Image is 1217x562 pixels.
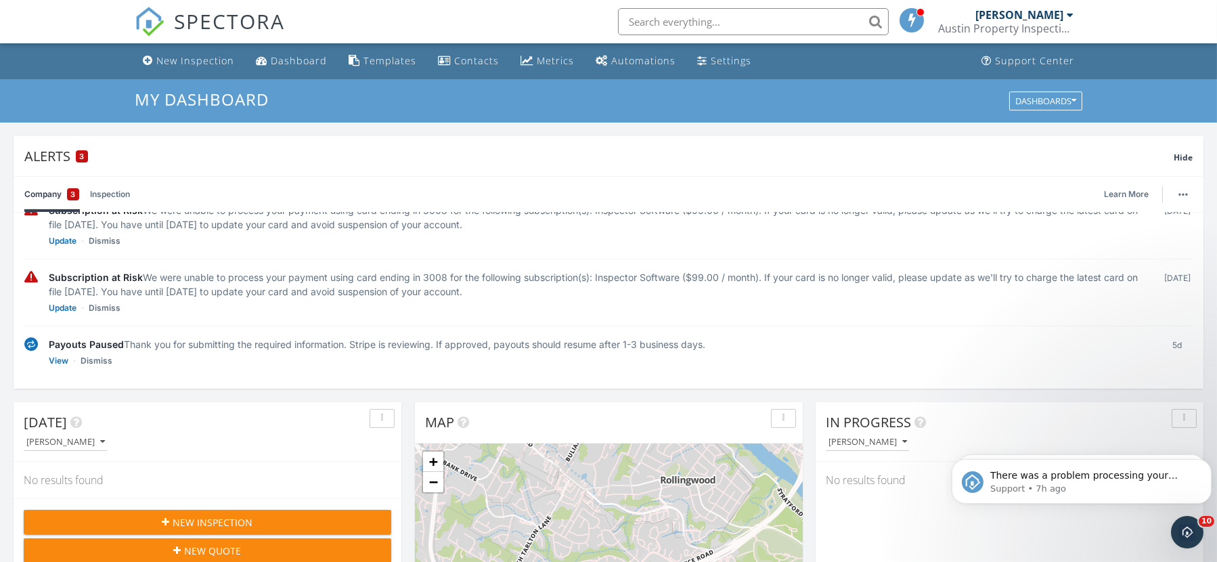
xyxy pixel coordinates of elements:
a: Dismiss [89,234,120,248]
a: Update [49,301,76,315]
a: Support Center [976,49,1080,74]
button: [PERSON_NAME] [826,433,910,452]
div: New Inspection [156,54,234,67]
div: [DATE] [1162,203,1193,248]
span: Payouts Paused [49,339,124,350]
input: Search everything... [618,8,889,35]
a: View [49,354,68,368]
a: Dashboard [250,49,332,74]
div: Dashboards [1015,96,1076,106]
button: [PERSON_NAME] [24,433,108,452]
div: No results found [14,462,401,498]
button: New Inspection [24,510,391,534]
a: Company [24,177,79,212]
span: New Quote [185,544,242,558]
div: Automations [611,54,676,67]
div: [DATE] [1162,270,1193,315]
div: [PERSON_NAME] [26,437,105,447]
div: Dashboard [271,54,327,67]
img: warning-336e3c8b2db1497d2c3c.svg [24,270,38,284]
span: [DATE] [24,413,67,431]
a: Learn More [1104,188,1157,201]
span: My Dashboard [135,88,269,110]
a: Dismiss [81,354,112,368]
div: Alerts [24,147,1174,165]
a: Templates [343,49,422,74]
span: Subscription at Risk [49,272,143,283]
span: 10 [1199,516,1214,527]
span: In Progress [826,413,911,431]
div: Austin Property Inspections [938,22,1074,35]
p: Message from Support, sent 7h ago [44,52,248,64]
div: [PERSON_NAME] [828,437,907,447]
a: Zoom in [423,452,443,472]
span: Map [425,413,454,431]
span: 3 [71,188,76,201]
span: There was a problem processing your payment using card XXXX3008 (exp. 2026-4). If this card is no... [44,39,248,144]
div: Metrics [537,54,574,67]
span: SPECTORA [174,7,285,35]
a: Metrics [515,49,579,74]
a: Inspection [90,177,130,212]
div: Templates [363,54,416,67]
div: We were unable to process your payment using card ending in 3008 for the following subscription(s... [49,203,1151,232]
a: New Inspection [137,49,240,74]
img: under-review-2fe708636b114a7f4b8d.svg [24,337,38,351]
a: Zoom out [423,472,443,492]
span: New Inspection [173,515,253,529]
iframe: Intercom live chat [1171,516,1203,548]
a: Contacts [433,49,504,74]
span: Hide [1174,152,1193,163]
div: 5d [1162,337,1193,368]
a: Update [49,234,76,248]
iframe: Intercom notifications message [946,431,1217,525]
div: Thank you for submitting the required information. Stripe is reviewing. If approved, payouts shou... [49,337,1151,351]
img: The Best Home Inspection Software - Spectora [135,7,164,37]
span: 3 [80,152,85,161]
img: ellipsis-632cfdd7c38ec3a7d453.svg [1178,193,1188,196]
div: We were unable to process your payment using card ending in 3008 for the following subscription(s... [49,270,1151,299]
div: Settings [711,54,751,67]
div: Contacts [454,54,499,67]
div: No results found [816,462,1203,498]
a: Settings [692,49,757,74]
a: SPECTORA [135,18,285,47]
div: Support Center [995,54,1074,67]
a: Dismiss [89,301,120,315]
div: [PERSON_NAME] [975,8,1063,22]
a: Automations (Basic) [590,49,681,74]
button: Dashboards [1009,91,1082,110]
